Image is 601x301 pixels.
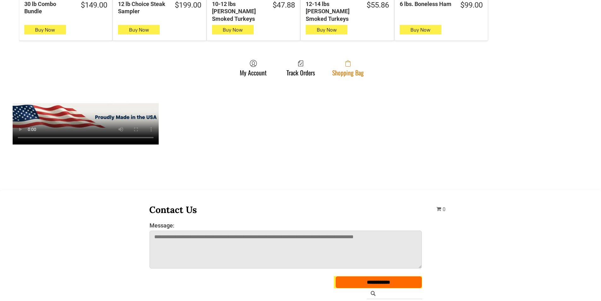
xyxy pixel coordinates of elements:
[329,60,367,76] a: Shopping Bag
[24,25,66,34] button: Buy Now
[443,206,445,212] span: 0
[207,0,300,22] a: $47.8810-12 lbs [PERSON_NAME] Smoked Turkeys
[306,25,347,34] button: Buy Now
[283,60,318,76] a: Track Orders
[400,25,441,34] button: Buy Now
[81,0,107,10] div: $149.00
[118,25,160,34] button: Buy Now
[400,0,452,8] div: 6 lbs. Boneless Ham
[273,0,295,10] div: $47.88
[317,27,337,33] span: Buy Now
[223,27,243,33] span: Buy Now
[395,0,488,10] a: $99.006 lbs. Boneless Ham
[212,0,264,22] div: 10-12 lbs [PERSON_NAME] Smoked Turkeys
[149,204,422,215] h3: Contact Us
[129,27,149,33] span: Buy Now
[367,0,389,10] div: $55.86
[306,0,358,22] div: 12-14 lbs [PERSON_NAME] Smoked Turkeys
[175,0,201,10] div: $199.00
[35,27,55,33] span: Buy Now
[460,0,483,10] div: $99.00
[237,60,270,76] a: My Account
[150,222,422,229] label: Message:
[212,25,254,34] button: Buy Now
[113,0,206,15] a: $199.0012 lb Choice Steak Sampler
[410,27,430,33] span: Buy Now
[19,0,112,15] a: $149.0030 lb Combo Bundle
[24,0,73,15] div: 30 lb Combo Bundle
[301,0,394,22] a: $55.8612-14 lbs [PERSON_NAME] Smoked Turkeys
[118,0,166,15] div: 12 lb Choice Steak Sampler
